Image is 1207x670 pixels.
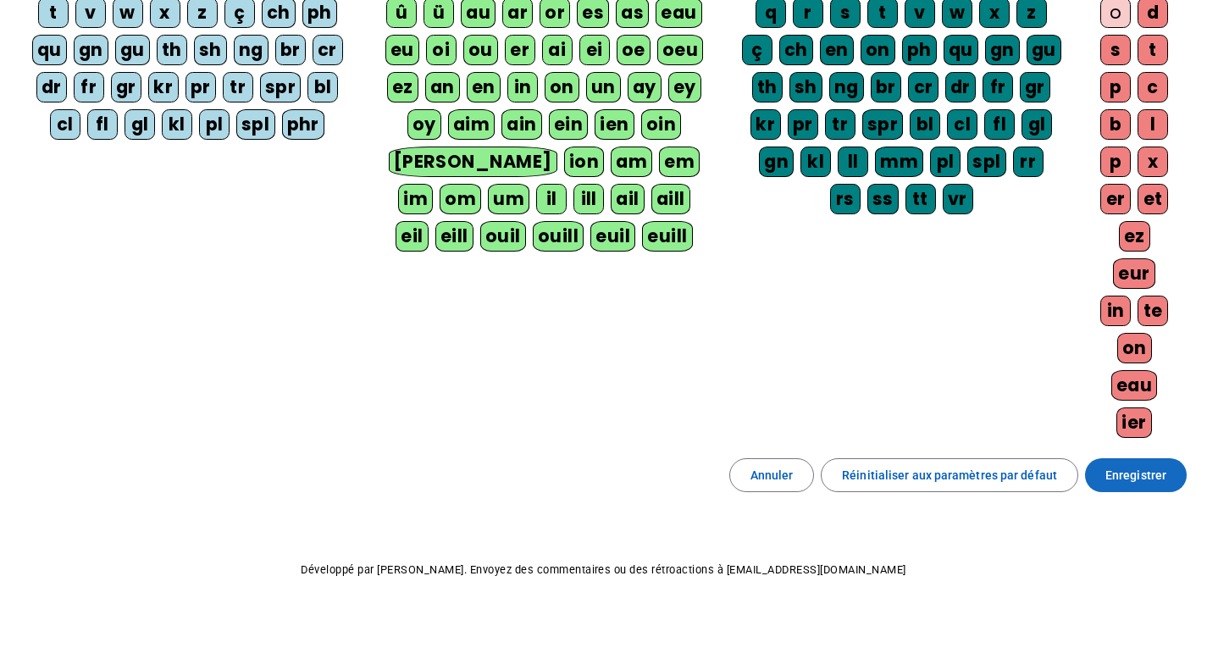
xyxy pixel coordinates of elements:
[1138,35,1168,65] div: t
[1022,109,1052,140] div: gl
[1116,407,1152,438] div: ier
[1100,35,1131,65] div: s
[905,184,936,214] div: tt
[505,35,535,65] div: er
[488,184,529,214] div: um
[36,72,67,102] div: dr
[947,109,977,140] div: cl
[750,109,781,140] div: kr
[611,147,652,177] div: am
[1100,147,1131,177] div: p
[564,147,605,177] div: ion
[480,221,526,252] div: ouil
[1105,465,1166,485] span: Enregistrer
[800,147,831,177] div: kl
[398,184,433,214] div: im
[1100,72,1131,102] div: p
[590,221,635,252] div: euil
[875,147,923,177] div: mm
[199,109,230,140] div: pl
[862,109,904,140] div: spr
[1117,333,1152,363] div: on
[448,109,496,140] div: aim
[275,35,306,65] div: br
[943,184,973,214] div: vr
[1113,258,1155,289] div: eur
[902,35,937,65] div: ph
[223,72,253,102] div: tr
[1100,109,1131,140] div: b
[617,35,651,65] div: oe
[595,109,634,140] div: ien
[501,109,542,140] div: ain
[1100,296,1131,326] div: in
[50,109,80,140] div: cl
[788,109,818,140] div: pr
[260,72,302,102] div: spr
[967,147,1006,177] div: spl
[825,109,855,140] div: tr
[908,72,938,102] div: cr
[759,147,794,177] div: gn
[115,35,150,65] div: gu
[642,221,692,252] div: euill
[611,184,645,214] div: ail
[1085,458,1187,492] button: Enregistrer
[440,184,481,214] div: om
[463,35,498,65] div: ou
[148,72,179,102] div: kr
[838,147,868,177] div: ll
[742,35,772,65] div: ç
[426,35,457,65] div: oi
[185,72,216,102] div: pr
[396,221,429,252] div: eil
[87,109,118,140] div: fl
[234,35,269,65] div: ng
[32,35,67,65] div: qu
[871,72,901,102] div: br
[549,109,589,140] div: ein
[651,184,690,214] div: aill
[389,147,557,177] div: [PERSON_NAME]
[467,72,501,102] div: en
[111,72,141,102] div: gr
[1111,370,1158,401] div: eau
[752,72,783,102] div: th
[1027,35,1061,65] div: gu
[659,147,700,177] div: em
[1138,296,1168,326] div: te
[1013,147,1044,177] div: rr
[387,72,418,102] div: ez
[14,560,1193,580] p: Développé par [PERSON_NAME]. Envoyez des commentaires ou des rétroactions à [EMAIL_ADDRESS][DOMAI...
[945,72,976,102] div: dr
[668,72,701,102] div: ey
[910,109,940,140] div: bl
[579,35,610,65] div: ei
[586,72,621,102] div: un
[313,35,343,65] div: cr
[385,35,419,65] div: eu
[944,35,978,65] div: qu
[1138,72,1168,102] div: c
[157,35,187,65] div: th
[74,35,108,65] div: gn
[842,465,1057,485] span: Réinitialiser aux paramètres par défaut
[1119,221,1150,252] div: ez
[1020,72,1050,102] div: gr
[830,184,861,214] div: rs
[779,35,813,65] div: ch
[861,35,895,65] div: on
[545,72,579,102] div: on
[984,109,1015,140] div: fl
[1138,184,1168,214] div: et
[867,184,899,214] div: ss
[1138,147,1168,177] div: x
[236,109,275,140] div: spl
[930,147,961,177] div: pl
[789,72,822,102] div: sh
[1138,109,1168,140] div: l
[407,109,441,140] div: oy
[162,109,192,140] div: kl
[425,72,460,102] div: an
[125,109,155,140] div: gl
